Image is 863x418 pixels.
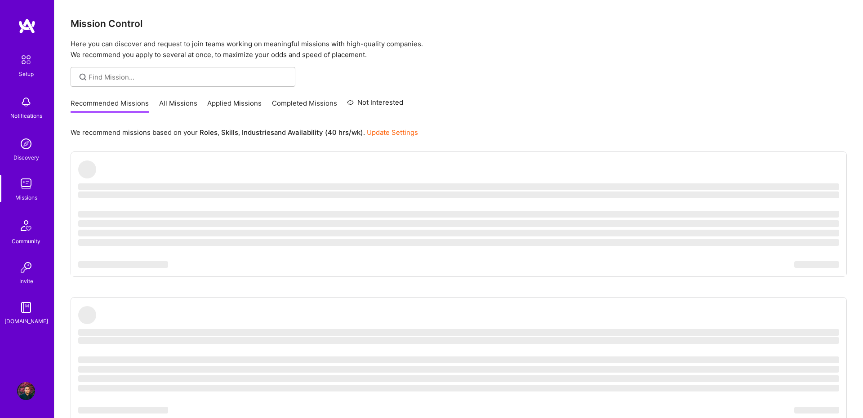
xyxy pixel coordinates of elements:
[71,128,418,137] p: We recommend missions based on your , , and .
[272,98,337,113] a: Completed Missions
[78,72,88,82] i: icon SearchGrey
[89,72,289,82] input: Find Mission...
[347,97,403,113] a: Not Interested
[17,175,35,193] img: teamwork
[71,98,149,113] a: Recommended Missions
[12,236,40,246] div: Community
[10,111,42,120] div: Notifications
[17,50,36,69] img: setup
[4,316,48,326] div: [DOMAIN_NAME]
[221,128,238,137] b: Skills
[17,135,35,153] img: discovery
[200,128,218,137] b: Roles
[71,39,847,60] p: Here you can discover and request to join teams working on meaningful missions with high-quality ...
[288,128,363,137] b: Availability (40 hrs/wk)
[242,128,274,137] b: Industries
[159,98,197,113] a: All Missions
[17,258,35,276] img: Invite
[207,98,262,113] a: Applied Missions
[15,382,37,400] a: User Avatar
[19,69,34,79] div: Setup
[17,382,35,400] img: User Avatar
[15,193,37,202] div: Missions
[19,276,33,286] div: Invite
[15,215,37,236] img: Community
[17,93,35,111] img: bell
[17,298,35,316] img: guide book
[367,128,418,137] a: Update Settings
[18,18,36,34] img: logo
[13,153,39,162] div: Discovery
[71,18,847,29] h3: Mission Control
